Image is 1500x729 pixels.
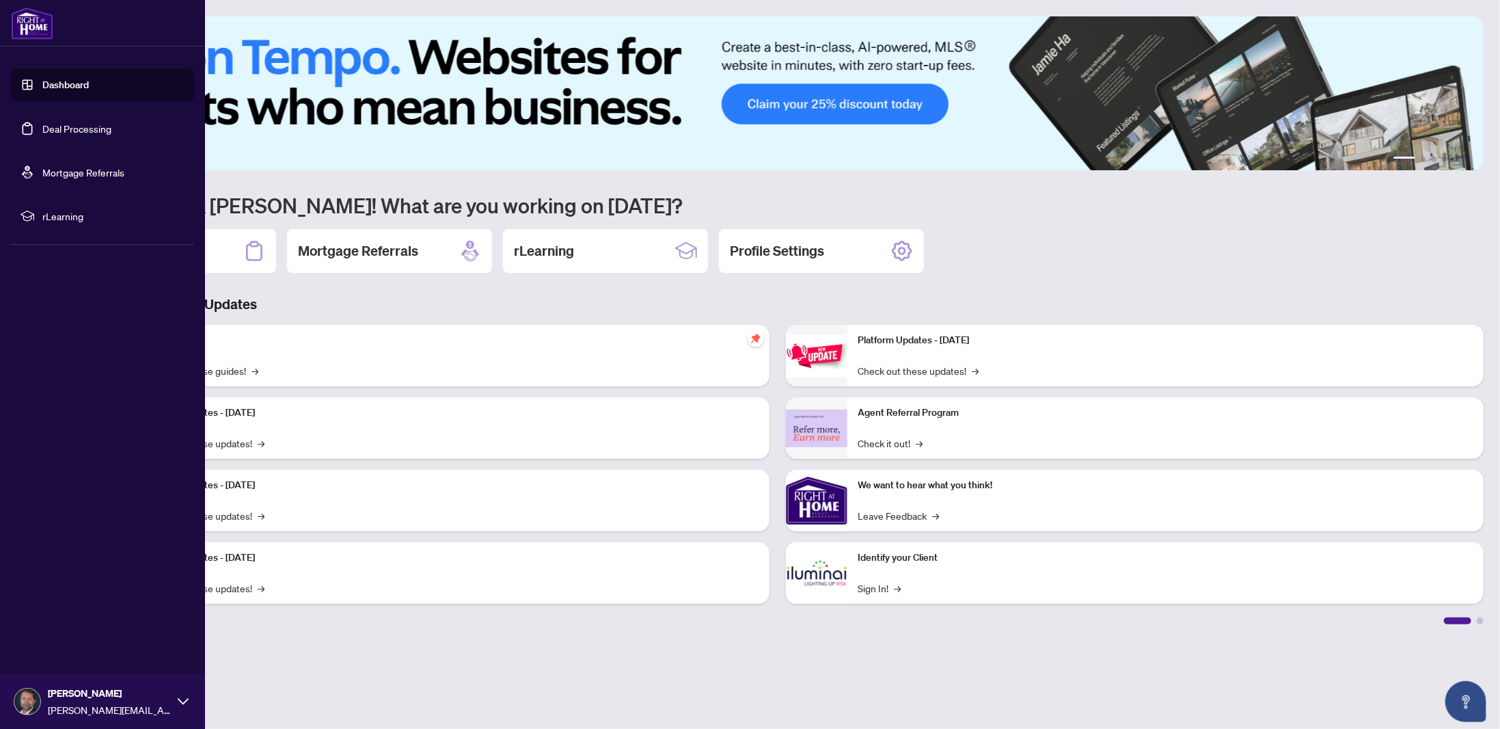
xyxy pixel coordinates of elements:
[251,363,258,378] span: →
[895,581,901,596] span: →
[258,436,264,451] span: →
[258,581,264,596] span: →
[144,478,759,493] p: Platform Updates - [DATE]
[144,406,759,421] p: Platform Updates - [DATE]
[858,333,1473,348] p: Platform Updates - [DATE]
[48,686,171,701] span: [PERSON_NAME]
[298,241,418,261] h2: Mortgage Referrals
[42,209,185,224] span: rLearning
[1464,157,1470,162] button: 6
[42,79,89,91] a: Dashboard
[972,363,979,378] span: →
[1393,157,1415,162] button: 1
[858,363,979,378] a: Check out these updates!→
[42,166,124,178] a: Mortgage Referrals
[258,508,264,523] span: →
[786,470,847,531] img: We want to hear what you think!
[14,689,40,715] img: Profile Icon
[144,333,759,348] p: Self-Help
[786,410,847,447] img: Agent Referral Program
[71,16,1484,170] img: Slide 0
[1443,157,1448,162] button: 4
[858,508,940,523] a: Leave Feedback→
[916,436,923,451] span: →
[786,542,847,604] img: Identify your Client
[858,478,1473,493] p: We want to hear what you think!
[71,192,1484,218] h1: Welcome back [PERSON_NAME]! What are you working on [DATE]?
[514,241,574,261] h2: rLearning
[48,702,171,717] span: [PERSON_NAME][EMAIL_ADDRESS][DOMAIN_NAME]
[1445,681,1486,722] button: Open asap
[858,551,1473,566] p: Identify your Client
[1454,157,1459,162] button: 5
[858,436,923,451] a: Check it out!→
[933,508,940,523] span: →
[71,295,1484,314] h3: Brokerage & Industry Updates
[730,241,824,261] h2: Profile Settings
[748,330,764,347] span: pushpin
[42,122,111,135] a: Deal Processing
[1432,157,1437,162] button: 3
[858,406,1473,421] p: Agent Referral Program
[144,551,759,566] p: Platform Updates - [DATE]
[1421,157,1426,162] button: 2
[858,581,901,596] a: Sign In!→
[786,334,847,377] img: Platform Updates - June 23, 2025
[11,7,53,40] img: logo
